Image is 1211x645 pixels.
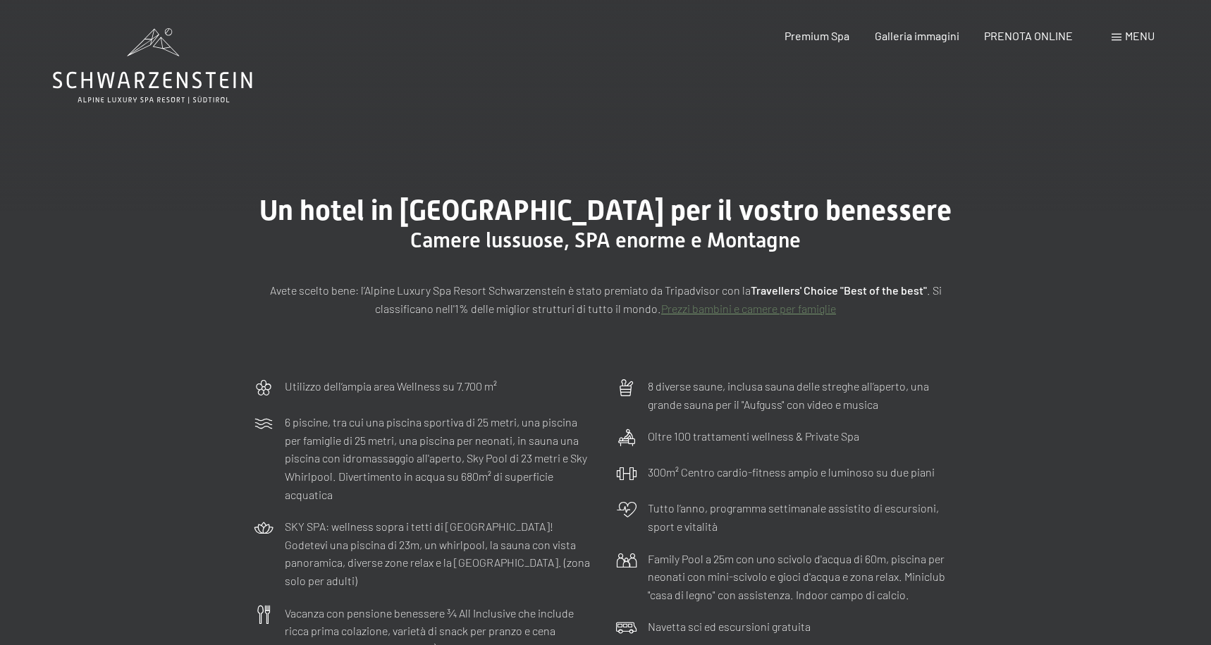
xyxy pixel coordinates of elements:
[648,618,811,636] p: Navetta sci ed escursioni gratuita
[285,413,595,503] p: 6 piscine, tra cui una piscina sportiva di 25 metri, una piscina per famiglie di 25 metri, una pi...
[984,29,1073,42] a: PRENOTA ONLINE
[751,283,927,297] strong: Travellers' Choice "Best of the best"
[259,194,952,227] span: Un hotel in [GEOGRAPHIC_DATA] per il vostro benessere
[785,29,849,42] a: Premium Spa
[648,499,958,535] p: Tutto l’anno, programma settimanale assistito di escursioni, sport e vitalità
[285,377,497,395] p: Utilizzo dell‘ampia area Wellness su 7.700 m²
[285,517,595,589] p: SKY SPA: wellness sopra i tetti di [GEOGRAPHIC_DATA]! Godetevi una piscina di 23m, un whirlpool, ...
[410,228,801,252] span: Camere lussuose, SPA enorme e Montagne
[253,281,958,317] p: Avete scelto bene: l’Alpine Luxury Spa Resort Schwarzenstein è stato premiato da Tripadvisor con ...
[648,377,958,413] p: 8 diverse saune, inclusa sauna delle streghe all’aperto, una grande sauna per il "Aufguss" con vi...
[648,427,859,446] p: Oltre 100 trattamenti wellness & Private Spa
[1125,29,1155,42] span: Menu
[661,302,836,315] a: Prezzi bambini e camere per famiglie
[875,29,959,42] a: Galleria immagini
[648,463,935,481] p: 300m² Centro cardio-fitness ampio e luminoso su due piani
[648,550,958,604] p: Family Pool a 25m con uno scivolo d'acqua di 60m, piscina per neonati con mini-scivolo e gioci d'...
